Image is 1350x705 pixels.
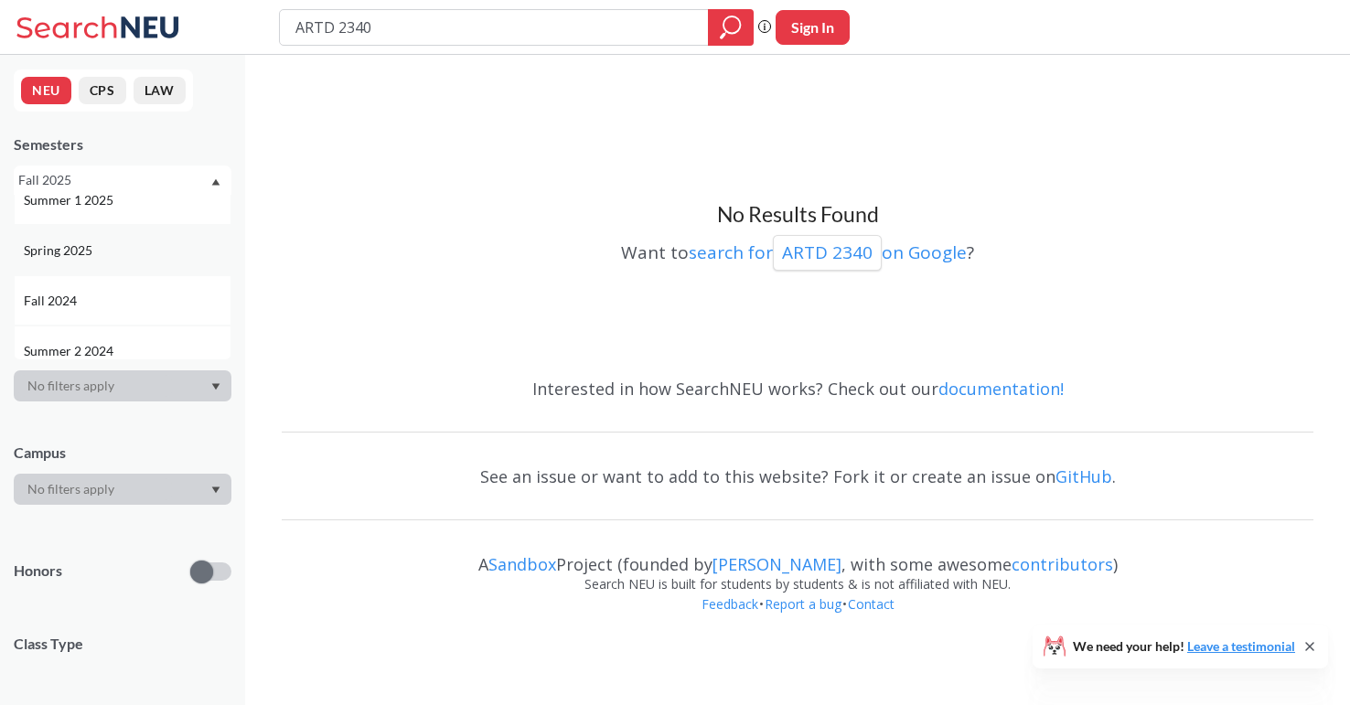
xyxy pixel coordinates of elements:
[1012,553,1113,575] a: contributors
[211,178,220,186] svg: Dropdown arrow
[764,595,842,613] a: Report a bug
[282,362,1313,415] div: Interested in how SearchNEU works? Check out our
[282,450,1313,503] div: See an issue or want to add to this website? Fork it or create an issue on .
[134,77,186,104] button: LAW
[24,190,117,210] span: Summer 1 2025
[1187,638,1295,654] a: Leave a testimonial
[282,574,1313,594] div: Search NEU is built for students by students & is not affiliated with NEU.
[14,166,231,195] div: Fall 2025Dropdown arrowFall 2025Summer 2 2025Summer Full 2025Summer 1 2025Spring 2025Fall 2024Sum...
[938,378,1064,400] a: documentation!
[24,240,96,261] span: Spring 2025
[488,553,556,575] a: Sandbox
[14,370,231,401] div: Dropdown arrow
[14,443,231,463] div: Campus
[282,538,1313,574] div: A Project (founded by , with some awesome )
[712,553,841,575] a: [PERSON_NAME]
[847,595,895,613] a: Contact
[14,634,231,654] span: Class Type
[294,12,695,43] input: Class, professor, course number, "phrase"
[18,170,209,190] div: Fall 2025
[211,486,220,494] svg: Dropdown arrow
[282,201,1313,229] h3: No Results Found
[708,9,754,46] div: magnifying glass
[776,10,850,45] button: Sign In
[282,594,1313,642] div: • •
[14,561,62,582] p: Honors
[701,595,759,613] a: Feedback
[720,15,742,40] svg: magnifying glass
[79,77,126,104] button: CPS
[24,341,117,361] span: Summer 2 2024
[1055,465,1112,487] a: GitHub
[282,229,1313,271] div: Want to ?
[782,240,873,265] p: ARTD 2340
[14,474,231,505] div: Dropdown arrow
[689,240,967,264] a: search forARTD 2340on Google
[21,77,71,104] button: NEU
[211,383,220,390] svg: Dropdown arrow
[14,134,231,155] div: Semesters
[1073,640,1295,653] span: We need your help!
[24,291,80,311] span: Fall 2024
